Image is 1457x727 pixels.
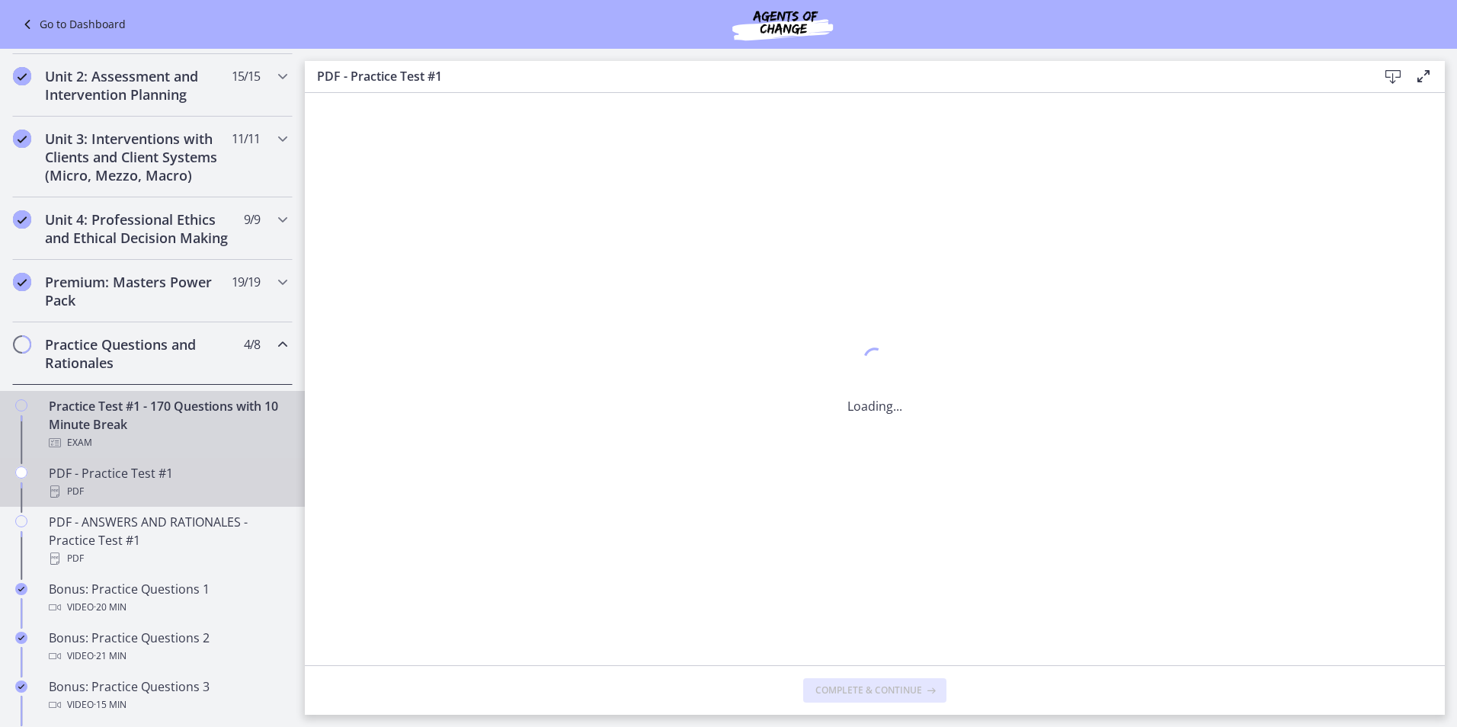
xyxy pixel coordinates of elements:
h2: Unit 2: Assessment and Intervention Planning [45,67,231,104]
button: Complete & continue [803,678,946,703]
div: Practice Test #1 - 170 Questions with 10 Minute Break [49,397,287,452]
i: Completed [13,67,31,85]
img: Agents of Change [691,6,874,43]
div: 1 [847,344,902,379]
span: 19 / 19 [232,273,260,291]
i: Completed [13,210,31,229]
div: PDF - Practice Test #1 [49,464,287,501]
div: PDF - ANSWERS AND RATIONALES - Practice Test #1 [49,513,287,568]
i: Completed [15,632,27,644]
div: PDF [49,549,287,568]
div: Video [49,696,287,714]
div: Video [49,598,287,617]
span: · 20 min [94,598,126,617]
div: PDF [49,482,287,501]
h2: Premium: Masters Power Pack [45,273,231,309]
p: Loading... [847,397,902,415]
span: 9 / 9 [244,210,260,229]
span: 15 / 15 [232,67,260,85]
i: Completed [13,273,31,291]
span: Complete & continue [815,684,922,697]
a: Go to Dashboard [18,15,126,34]
h2: Unit 4: Professional Ethics and Ethical Decision Making [45,210,231,247]
span: · 21 min [94,647,126,665]
div: Bonus: Practice Questions 3 [49,677,287,714]
i: Completed [13,130,31,148]
div: Video [49,647,287,665]
i: Completed [15,583,27,595]
h2: Practice Questions and Rationales [45,335,231,372]
span: · 15 min [94,696,126,714]
div: Bonus: Practice Questions 1 [49,580,287,617]
i: Completed [15,681,27,693]
span: 11 / 11 [232,130,260,148]
div: Bonus: Practice Questions 2 [49,629,287,665]
div: Exam [49,434,287,452]
h2: Unit 3: Interventions with Clients and Client Systems (Micro, Mezzo, Macro) [45,130,231,184]
h3: PDF - Practice Test #1 [317,67,1353,85]
span: 4 / 8 [244,335,260,354]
